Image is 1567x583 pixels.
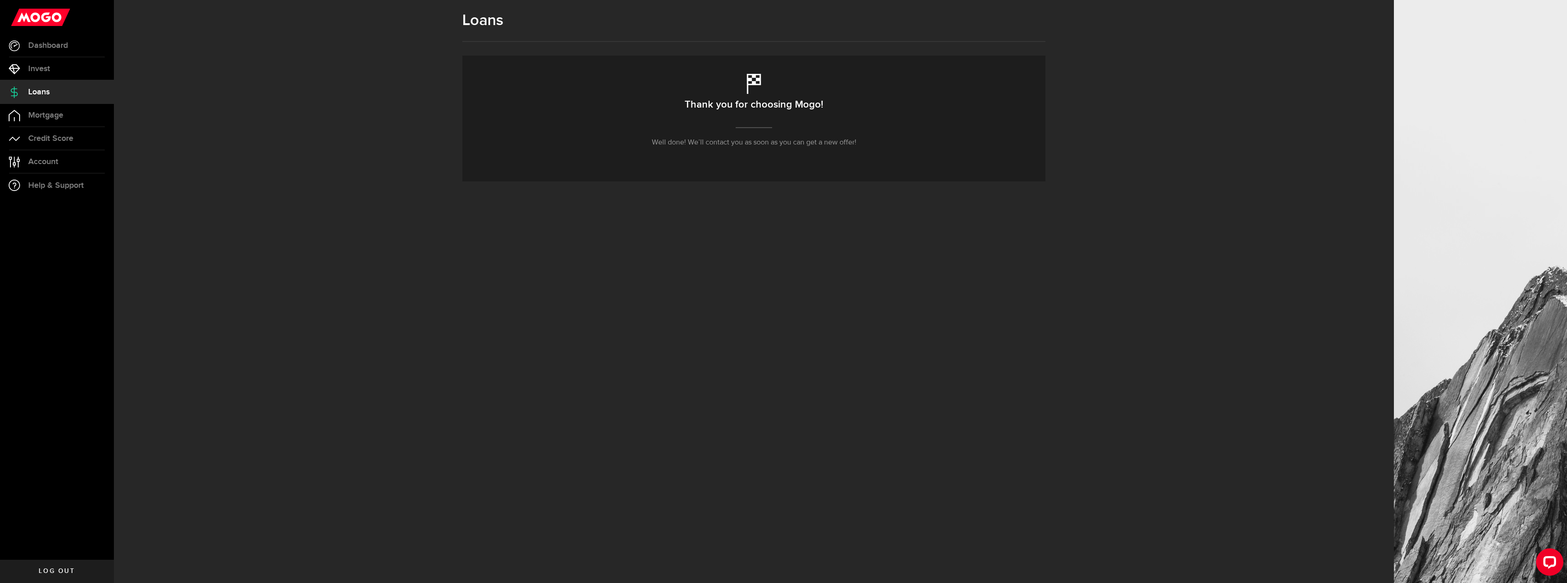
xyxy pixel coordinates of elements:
p: Well done! We’ll contact you as soon as you can get a new offer! [652,137,856,148]
span: Invest [28,65,50,73]
span: Mortgage [28,111,63,119]
h1: Loans [462,11,1045,30]
span: Account [28,158,58,166]
span: Log out [39,568,75,574]
span: Help & Support [28,181,84,190]
span: Dashboard [28,41,68,50]
span: Credit Score [28,134,73,143]
span: Loans [28,88,50,96]
iframe: LiveChat chat widget [1529,545,1567,583]
h2: Thank you for choosing Mogo! [685,95,823,114]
